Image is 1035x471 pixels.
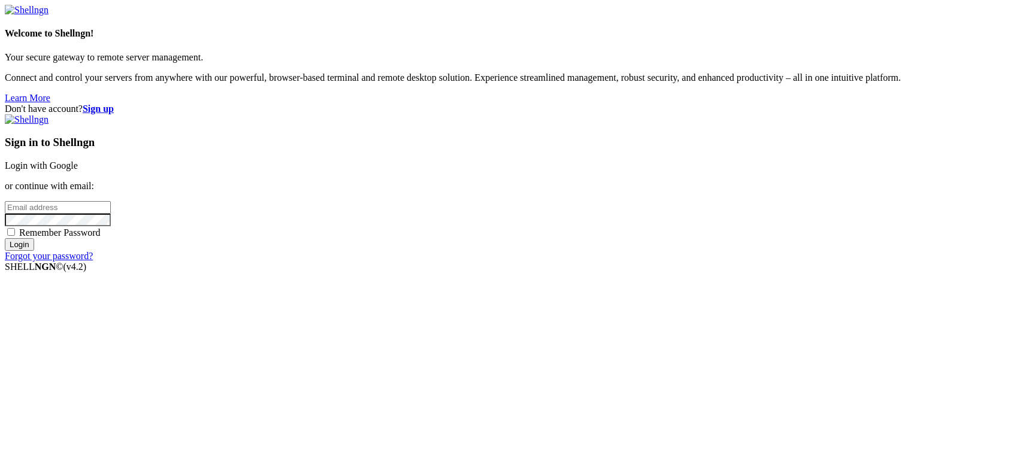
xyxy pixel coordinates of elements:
img: Shellngn [5,5,49,16]
input: Remember Password [7,228,15,236]
a: Login with Google [5,160,78,171]
b: NGN [35,262,56,272]
input: Email address [5,201,111,214]
h4: Welcome to Shellngn! [5,28,1030,39]
input: Login [5,238,34,251]
img: Shellngn [5,114,49,125]
span: SHELL © [5,262,86,272]
a: Learn More [5,93,50,103]
span: Remember Password [19,227,101,238]
p: Connect and control your servers from anywhere with our powerful, browser-based terminal and remo... [5,72,1030,83]
p: Your secure gateway to remote server management. [5,52,1030,63]
a: Sign up [83,104,114,114]
a: Forgot your password? [5,251,93,261]
h3: Sign in to Shellngn [5,136,1030,149]
p: or continue with email: [5,181,1030,192]
span: 4.2.0 [63,262,87,272]
div: Don't have account? [5,104,1030,114]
